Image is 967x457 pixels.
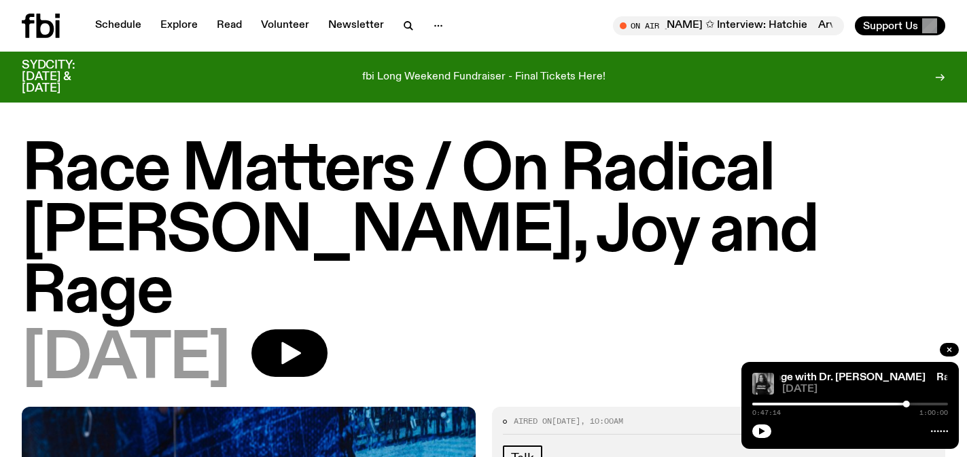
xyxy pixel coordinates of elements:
[863,20,918,32] span: Support Us
[608,372,926,383] a: Race Matters / On Blak Love and Rage with Dr. [PERSON_NAME]
[362,71,605,84] p: fbi Long Weekend Fundraiser - Final Tickets Here!
[580,416,623,426] span: , 10:00am
[253,16,317,35] a: Volunteer
[152,16,206,35] a: Explore
[782,384,948,395] span: [DATE]
[22,141,945,324] h1: Race Matters / On Radical [PERSON_NAME], Joy and Rage
[919,409,948,416] span: 1:00:00
[320,16,392,35] a: Newsletter
[209,16,250,35] a: Read
[22,60,109,94] h3: SYDCITY: [DATE] & [DATE]
[752,409,781,416] span: 0:47:14
[613,16,844,35] button: On AirArvos with [PERSON_NAME] ✩ Interview: HatchieArvos with [PERSON_NAME] ✩ Interview: Hatchie
[514,416,552,426] span: Aired on
[552,416,580,426] span: [DATE]
[855,16,945,35] button: Support Us
[87,16,150,35] a: Schedule
[22,329,230,390] span: [DATE]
